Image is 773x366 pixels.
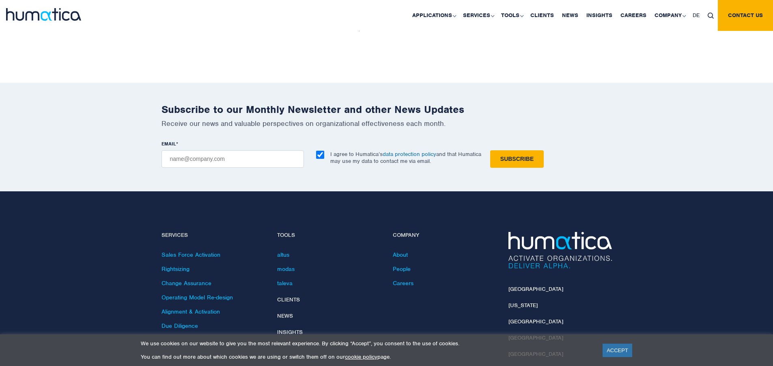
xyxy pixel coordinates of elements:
[316,151,324,159] input: I agree to Humatica’sdata protection policyand that Humatica may use my data to contact me via em...
[277,232,381,239] h4: Tools
[508,232,612,269] img: Humatica
[708,13,714,19] img: search_icon
[345,353,377,360] a: cookie policy
[6,8,81,21] img: logo
[508,302,538,309] a: [US_STATE]
[393,251,408,258] a: About
[161,251,220,258] a: Sales Force Activation
[161,322,198,329] a: Due Diligence
[393,279,413,287] a: Careers
[277,312,293,319] a: News
[161,294,233,301] a: Operating Model Re-design
[161,119,612,128] p: Receive our news and valuable perspectives on organizational effectiveness each month.
[277,279,293,287] a: taleva
[277,265,295,273] a: modas
[490,150,544,168] input: Subscribe
[161,150,304,168] input: name@company.com
[277,251,289,258] a: altus
[161,232,265,239] h4: Services
[330,151,481,165] p: I agree to Humatica’s and that Humatica may use my data to contact me via email.
[141,340,592,347] p: We use cookies on our website to give you the most relevant experience. By clicking “Accept”, you...
[161,141,176,147] span: EMAIL
[141,353,592,360] p: You can find out more about which cookies we are using or switch them off on our page.
[693,12,700,19] span: DE
[161,265,189,273] a: Rightsizing
[161,308,220,315] a: Alignment & Activation
[393,232,496,239] h4: Company
[508,318,563,325] a: [GEOGRAPHIC_DATA]
[161,279,211,287] a: Change Assurance
[603,344,632,357] a: ACCEPT
[161,103,612,116] h2: Subscribe to our Monthly Newsletter and other News Updates
[508,286,563,292] a: [GEOGRAPHIC_DATA]
[277,329,303,336] a: Insights
[277,296,300,303] a: Clients
[383,151,436,158] a: data protection policy
[393,265,411,273] a: People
